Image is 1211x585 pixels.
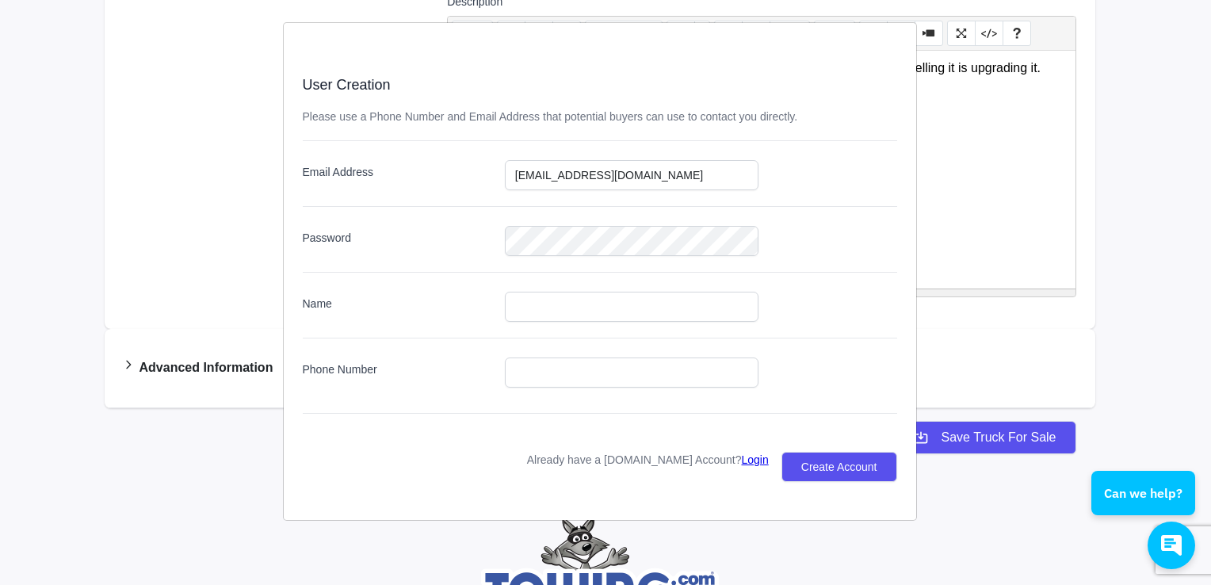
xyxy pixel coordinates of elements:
[1079,427,1211,585] iframe: Conversations
[303,289,492,312] label: Name
[303,158,492,180] label: Email Address
[781,452,897,482] button: Create Account
[303,109,835,124] p: Please use a Phone Number and Email Address that potential buyers can use to contact you directly.
[527,452,769,482] div: Already have a [DOMAIN_NAME] Account?
[303,355,492,377] label: Phone Number
[742,453,769,466] a: Login
[303,75,897,94] h3: User Creation
[303,224,492,246] label: Password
